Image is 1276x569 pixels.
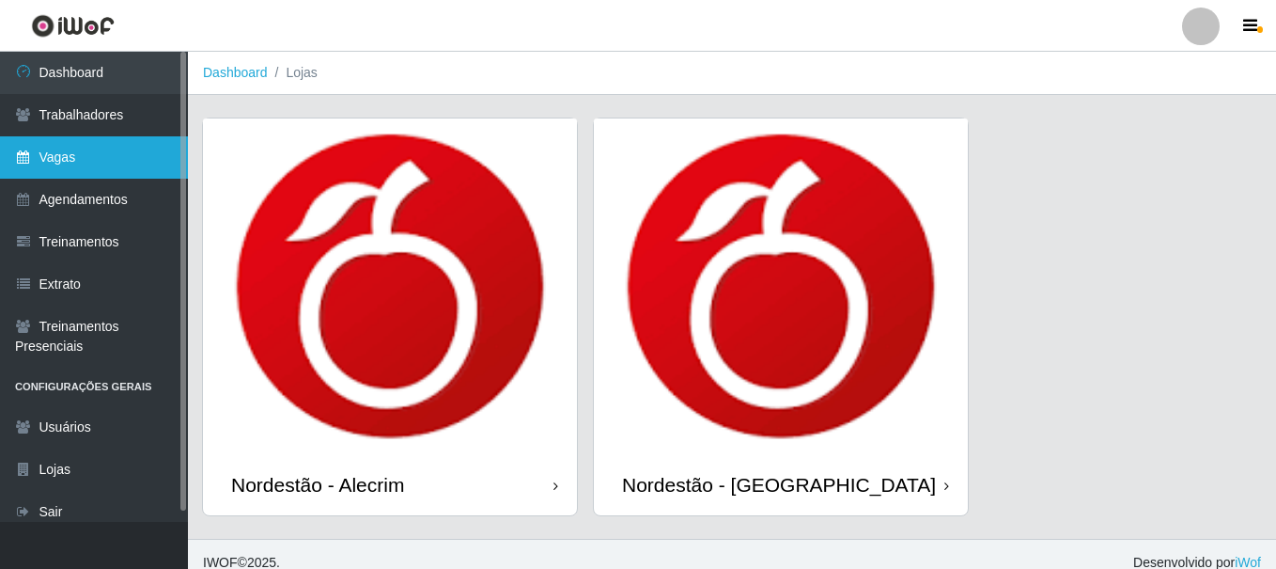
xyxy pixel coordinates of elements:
nav: breadcrumb [188,52,1276,95]
a: Dashboard [203,65,268,80]
img: cardImg [203,119,577,454]
img: cardImg [594,119,968,454]
a: Nordestão - Alecrim [203,119,577,515]
div: Nordestão - Alecrim [231,473,404,497]
img: CoreUI Logo [31,14,115,38]
div: Nordestão - [GEOGRAPHIC_DATA] [622,473,936,497]
a: Nordestão - [GEOGRAPHIC_DATA] [594,119,968,515]
li: Lojas [268,63,318,83]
